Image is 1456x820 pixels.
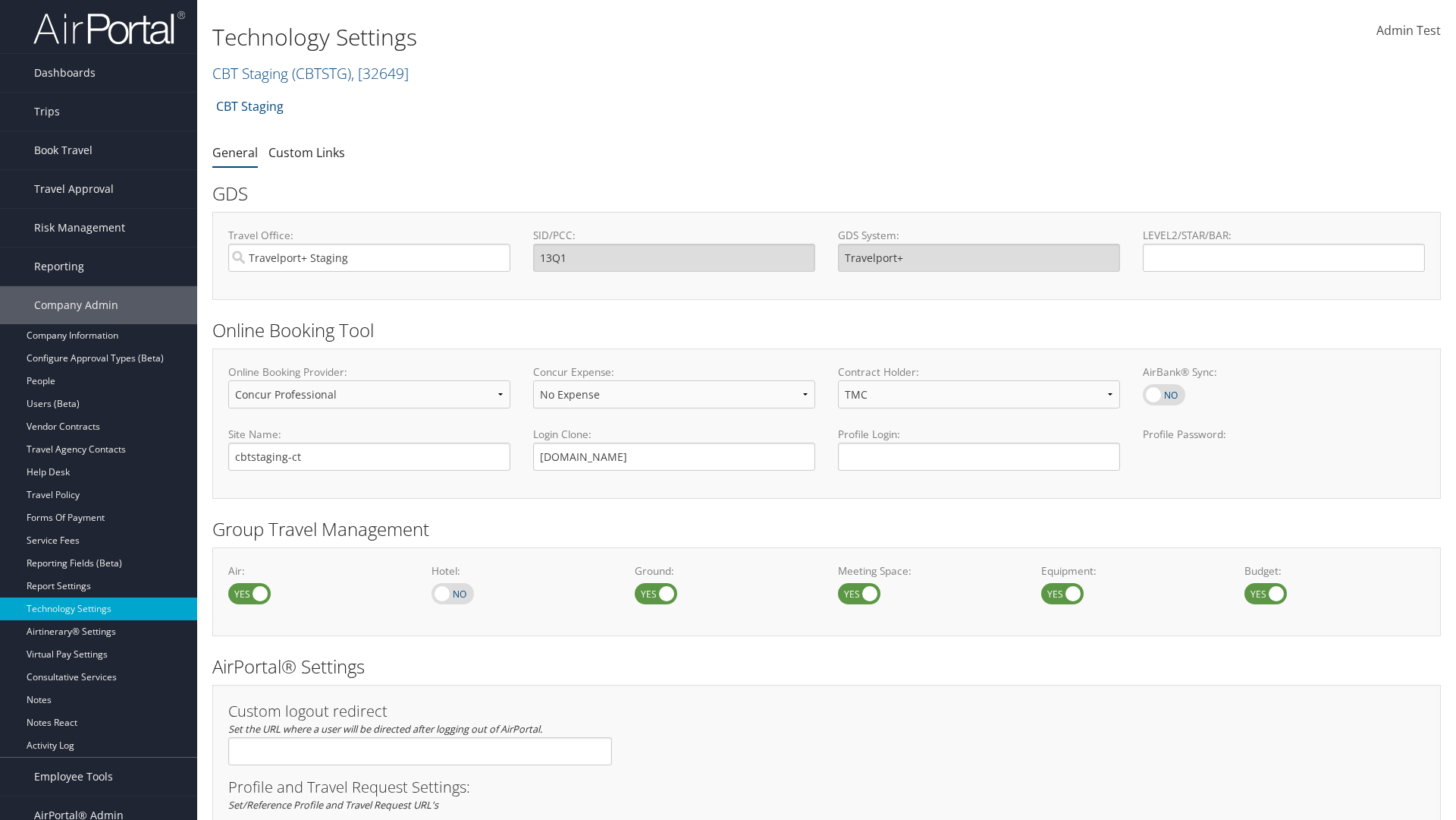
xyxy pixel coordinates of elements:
h2: Online Booking Tool [212,317,1441,343]
label: Travel Office: [228,228,510,243]
span: , [ 32649 ] [351,63,409,84]
span: Dashboards [34,54,96,92]
span: Reporting [34,248,84,285]
em: Set the URL where a user will be directed after logging out of AirPortal. [228,722,542,736]
a: Admin Test [1376,8,1441,55]
span: Admin Test [1376,22,1441,39]
a: CBT Staging [216,91,284,121]
span: Book Travel [34,131,93,169]
h2: Group Travel Management [212,516,1441,542]
label: Concur Expense: [533,364,815,380]
span: Risk Management [34,209,125,247]
label: AirBank® Sync [1143,384,1185,405]
label: SID/PCC: [533,228,815,243]
h2: GDS [212,181,1429,207]
span: ( CBTSTG ) [292,63,351,84]
a: CBT Staging [212,63,409,84]
label: AirBank® Sync: [1143,364,1425,380]
h3: Profile and Travel Request Settings: [228,780,1425,795]
label: Meeting Space: [838,563,1018,579]
span: Company Admin [34,286,118,324]
label: GDS System: [838,228,1120,243]
span: Trips [34,93,60,131]
label: Air: [228,563,409,579]
label: Contract Holder: [838,364,1120,380]
label: Profile Login: [838,427,1120,470]
span: Travel Approval [34,170,114,208]
label: Site Name: [228,427,510,442]
input: Profile Login: [838,443,1120,471]
label: Budget: [1244,563,1425,579]
label: Login Clone: [533,427,815,442]
label: LEVEL2/STAR/BAR: [1143,228,1425,243]
label: Profile Password: [1143,427,1425,470]
h3: Custom logout redirect [228,704,612,719]
span: Employee Tools [34,758,113,796]
h1: Technology Settings [212,21,1031,53]
label: Ground: [635,563,815,579]
label: Hotel: [431,563,612,579]
label: Online Booking Provider: [228,364,510,380]
label: Equipment: [1041,563,1222,579]
img: airportal-logo.png [33,10,185,46]
a: General [212,144,258,161]
h2: AirPortal® Settings [212,654,1441,680]
a: Custom Links [268,144,345,161]
em: Set/Reference Profile and Travel Request URL's [228,798,438,812]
